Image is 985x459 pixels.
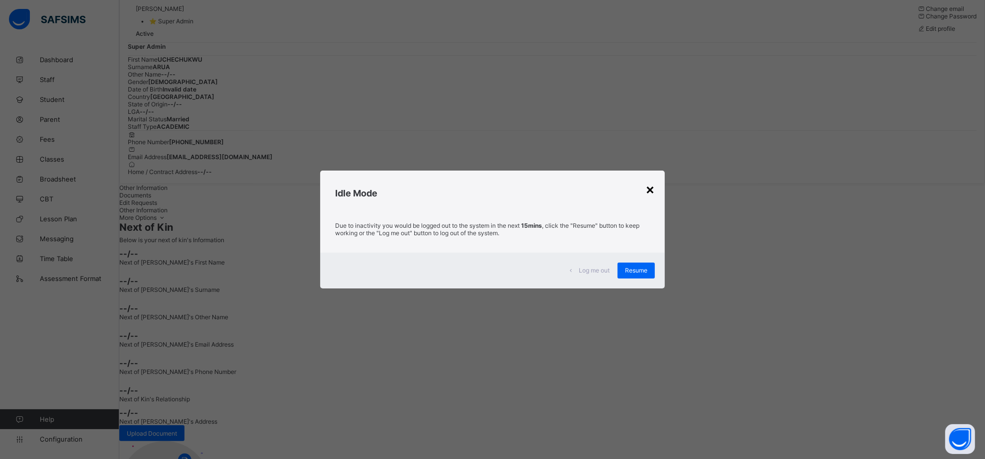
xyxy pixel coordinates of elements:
[579,267,610,274] span: Log me out
[521,222,542,229] strong: 15mins
[335,222,650,237] p: Due to inactivity you would be logged out to the system in the next , click the "Resume" button t...
[625,267,647,274] span: Resume
[945,424,975,454] button: Open asap
[645,181,655,197] div: ×
[335,188,650,198] h2: Idle Mode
